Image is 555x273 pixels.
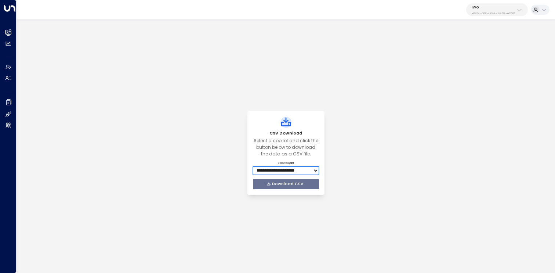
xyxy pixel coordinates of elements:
[253,161,319,165] label: Select Copilot
[472,5,515,10] p: IWG
[253,130,319,136] h1: CSV Download
[466,3,528,16] button: IWGe92915cb-7661-49f5-9dc1-5c58aae37760
[253,137,319,157] p: Select a copilot and click the button below to download the data as a CSV file.
[472,12,515,15] p: e92915cb-7661-49f5-9dc1-5c58aae37760
[253,179,319,189] button: Download CSV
